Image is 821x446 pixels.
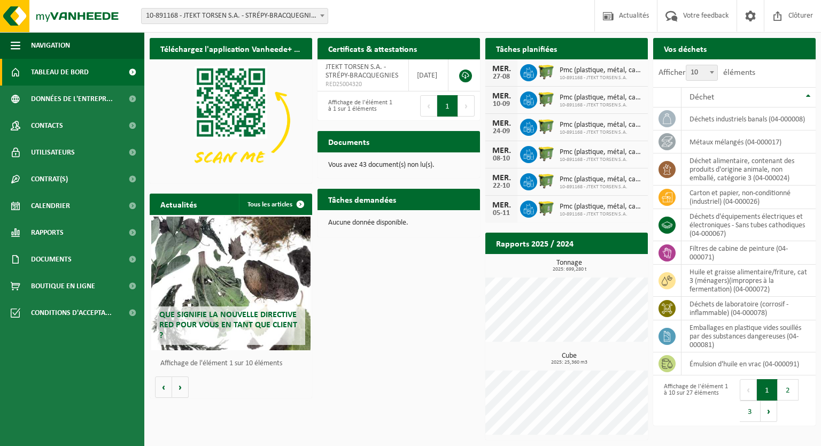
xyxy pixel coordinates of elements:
[491,352,648,365] h3: Cube
[653,38,717,59] h2: Vos déchets
[31,86,113,112] span: Données de l'entrepr...
[328,162,469,169] p: Vous avez 43 document(s) non lu(s).
[31,112,63,139] span: Contacts
[326,63,398,80] span: JTEKT TORSEN S.A. - STRÉPY-BRACQUEGNIES
[160,360,307,367] p: Affichage de l'élément 1 sur 10 éléments
[491,174,512,182] div: MER.
[491,182,512,190] div: 22-10
[681,352,816,375] td: émulsion d'huile en vrac (04-000091)
[31,273,95,299] span: Boutique en ligne
[323,94,393,118] div: Affichage de l'élément 1 à 1 sur 1 éléments
[778,379,799,401] button: 2
[31,32,70,59] span: Navigation
[681,153,816,186] td: déchet alimentaire, contenant des produits d'origine animale, non emballé, catégorie 3 (04-000024)
[31,139,75,166] span: Utilisateurs
[690,93,714,102] span: Déchet
[681,186,816,209] td: carton et papier, non-conditionné (industriel) (04-000026)
[560,121,642,129] span: Pmc (plastique, métal, carton boisson) (industriel)
[485,38,568,59] h2: Tâches planifiées
[555,253,647,275] a: Consulter les rapports
[560,157,642,163] span: 10-891168 - JTEKT TORSEN S.A.
[537,117,555,135] img: WB-1100-HPE-GN-50
[560,184,642,190] span: 10-891168 - JTEKT TORSEN S.A.
[560,75,642,81] span: 10-891168 - JTEKT TORSEN S.A.
[686,65,717,80] span: 10
[659,68,755,77] label: Afficher éléments
[491,259,648,272] h3: Tonnage
[686,65,718,81] span: 10
[31,246,72,273] span: Documents
[31,166,68,193] span: Contrat(s)
[5,422,179,446] iframe: chat widget
[491,155,512,163] div: 08-10
[560,94,642,102] span: Pmc (plastique, métal, carton boisson) (industriel)
[537,144,555,163] img: WB-1100-HPE-GN-50
[659,378,729,423] div: Affichage de l'élément 1 à 10 sur 27 éléments
[317,131,380,152] h2: Documents
[491,201,512,210] div: MER.
[491,267,648,272] span: 2025: 699,280 t
[409,59,448,91] td: [DATE]
[491,101,512,108] div: 10-09
[491,92,512,101] div: MER.
[328,219,469,227] p: Aucune donnée disponible.
[681,265,816,297] td: huile et graisse alimentaire/friture, cat 3 (ménagers)(impropres à la fermentation) (04-000072)
[31,299,112,326] span: Conditions d'accepta...
[150,38,312,59] h2: Téléchargez l'application Vanheede+ maintenant!
[560,102,642,109] span: 10-891168 - JTEKT TORSEN S.A.
[151,217,311,350] a: Que signifie la nouvelle directive RED pour vous en tant que client ?
[491,210,512,217] div: 05-11
[491,119,512,128] div: MER.
[326,80,400,89] span: RED25004320
[491,65,512,73] div: MER.
[560,66,642,75] span: Pmc (plastique, métal, carton boisson) (industriel)
[740,379,757,401] button: Previous
[681,320,816,352] td: emballages en plastique vides souillés par des substances dangereuses (04-000081)
[31,219,64,246] span: Rapports
[740,401,761,422] button: 3
[317,38,428,59] h2: Certificats & attestations
[537,199,555,217] img: WB-1100-HPE-GN-50
[458,95,475,117] button: Next
[142,9,328,24] span: 10-891168 - JTEKT TORSEN S.A. - STRÉPY-BRACQUEGNIES
[31,59,89,86] span: Tableau de bord
[420,95,437,117] button: Previous
[141,8,328,24] span: 10-891168 - JTEKT TORSEN S.A. - STRÉPY-BRACQUEGNIES
[537,90,555,108] img: WB-1100-HPE-GN-50
[537,172,555,190] img: WB-1100-HPE-GN-50
[172,376,189,398] button: Volgende
[150,59,312,181] img: Download de VHEPlus App
[761,401,777,422] button: Next
[681,209,816,241] td: déchets d'équipements électriques et électroniques - Sans tubes cathodiques (04-000067)
[681,130,816,153] td: métaux mélangés (04-000017)
[491,147,512,155] div: MER.
[560,175,642,184] span: Pmc (plastique, métal, carton boisson) (industriel)
[560,203,642,211] span: Pmc (plastique, métal, carton boisson) (industriel)
[150,194,207,214] h2: Actualités
[31,193,70,219] span: Calendrier
[681,297,816,320] td: déchets de laboratoire (corrosif - inflammable) (04-000078)
[317,189,407,210] h2: Tâches demandées
[757,379,778,401] button: 1
[159,311,297,340] span: Que signifie la nouvelle directive RED pour vous en tant que client ?
[560,148,642,157] span: Pmc (plastique, métal, carton boisson) (industriel)
[491,73,512,81] div: 27-08
[560,129,642,136] span: 10-891168 - JTEKT TORSEN S.A.
[437,95,458,117] button: 1
[537,63,555,81] img: WB-1100-HPE-GN-50
[491,128,512,135] div: 24-09
[491,360,648,365] span: 2025: 25,360 m3
[560,211,642,218] span: 10-891168 - JTEKT TORSEN S.A.
[155,376,172,398] button: Vorige
[681,107,816,130] td: déchets industriels banals (04-000008)
[681,241,816,265] td: filtres de cabine de peinture (04-000071)
[239,194,311,215] a: Tous les articles
[485,233,584,253] h2: Rapports 2025 / 2024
